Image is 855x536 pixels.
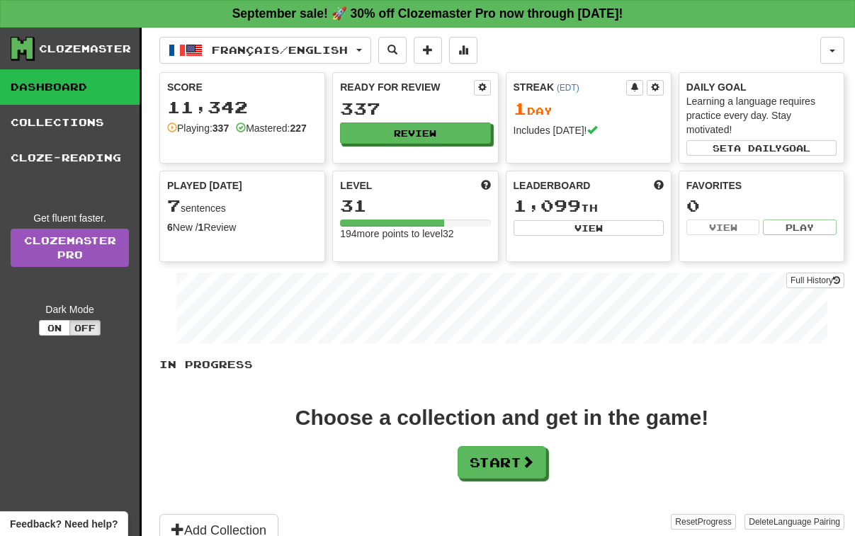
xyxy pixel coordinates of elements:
[514,195,581,215] span: 1,099
[449,37,477,64] button: More stats
[159,37,371,64] button: Français/English
[514,197,664,215] div: th
[212,44,348,56] span: Français / English
[167,98,317,116] div: 11,342
[786,273,844,288] button: Full History
[11,211,129,225] div: Get fluent faster.
[514,80,626,94] div: Streak
[167,178,242,193] span: Played [DATE]
[39,320,70,336] button: On
[458,446,546,479] button: Start
[744,514,844,530] button: DeleteLanguage Pairing
[167,197,317,215] div: sentences
[167,222,173,233] strong: 6
[69,320,101,336] button: Off
[514,100,664,118] div: Day
[290,122,306,134] strong: 227
[167,220,317,234] div: New / Review
[232,6,623,21] strong: September sale! 🚀 30% off Clozemaster Pro now through [DATE]!
[340,100,490,118] div: 337
[686,140,837,156] button: Seta dailygoal
[514,178,591,193] span: Leaderboard
[514,98,527,118] span: 1
[159,358,844,372] p: In Progress
[11,229,129,267] a: ClozemasterPro
[481,178,491,193] span: Score more points to level up
[340,197,490,215] div: 31
[378,37,407,64] button: Search sentences
[557,83,579,93] a: (EDT)
[236,121,307,135] div: Mastered:
[654,178,664,193] span: This week in points, UTC
[213,122,229,134] strong: 337
[514,220,664,236] button: View
[295,407,708,428] div: Choose a collection and get in the game!
[167,121,229,135] div: Playing:
[11,302,129,317] div: Dark Mode
[514,123,664,137] div: Includes [DATE]!
[414,37,442,64] button: Add sentence to collection
[686,197,837,215] div: 0
[340,178,372,193] span: Level
[39,42,131,56] div: Clozemaster
[340,80,473,94] div: Ready for Review
[763,219,837,235] button: Play
[671,514,735,530] button: ResetProgress
[698,517,732,527] span: Progress
[198,222,204,233] strong: 1
[686,80,837,94] div: Daily Goal
[686,94,837,137] div: Learning a language requires practice every day. Stay motivated!
[10,517,118,531] span: Open feedback widget
[167,195,181,215] span: 7
[340,122,490,144] button: Review
[774,517,840,527] span: Language Pairing
[167,80,317,94] div: Score
[686,178,837,193] div: Favorites
[734,143,782,153] span: a daily
[340,227,490,241] div: 194 more points to level 32
[686,219,760,235] button: View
